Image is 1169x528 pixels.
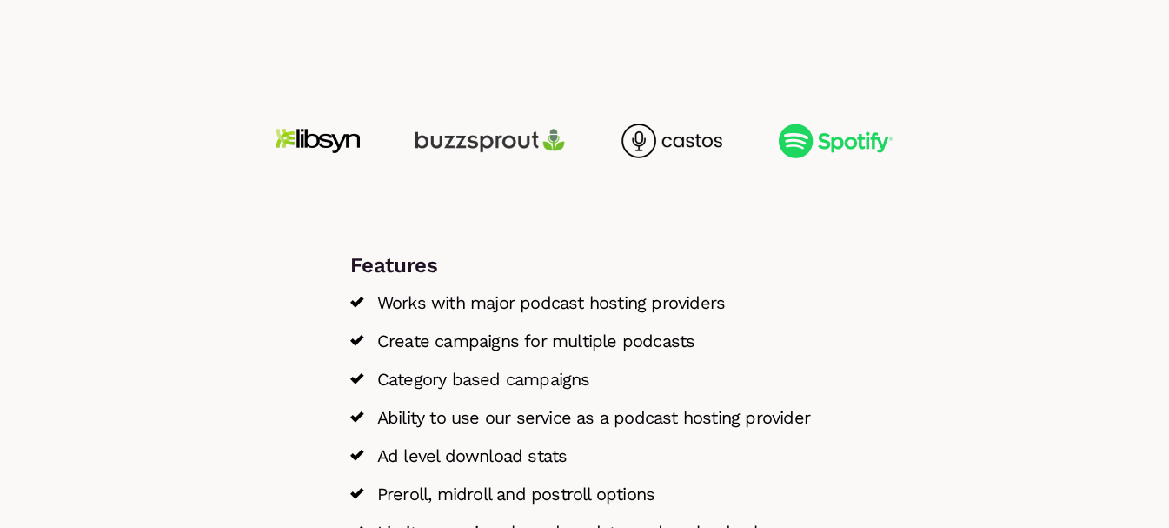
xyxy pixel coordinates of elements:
[377,287,725,318] span: Works with major podcast hosting providers
[377,364,590,395] span: Category based campaigns
[1082,441,1148,507] iframe: Drift Widget Chat Controller
[350,251,820,281] h4: Features
[621,124,722,158] img: logo-castos.png
[276,124,360,158] img: logo-libsyn.png
[377,325,695,357] span: Create campaigns for multiple podcasts
[377,440,568,471] span: Ad level download stats
[415,124,566,158] img: logo-buzzsprout.png
[377,402,810,433] span: Ability to use our service as a podcast hosting provider
[377,478,654,510] span: Preroll, midroll and postroll options
[778,124,893,158] img: logo-spotify.png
